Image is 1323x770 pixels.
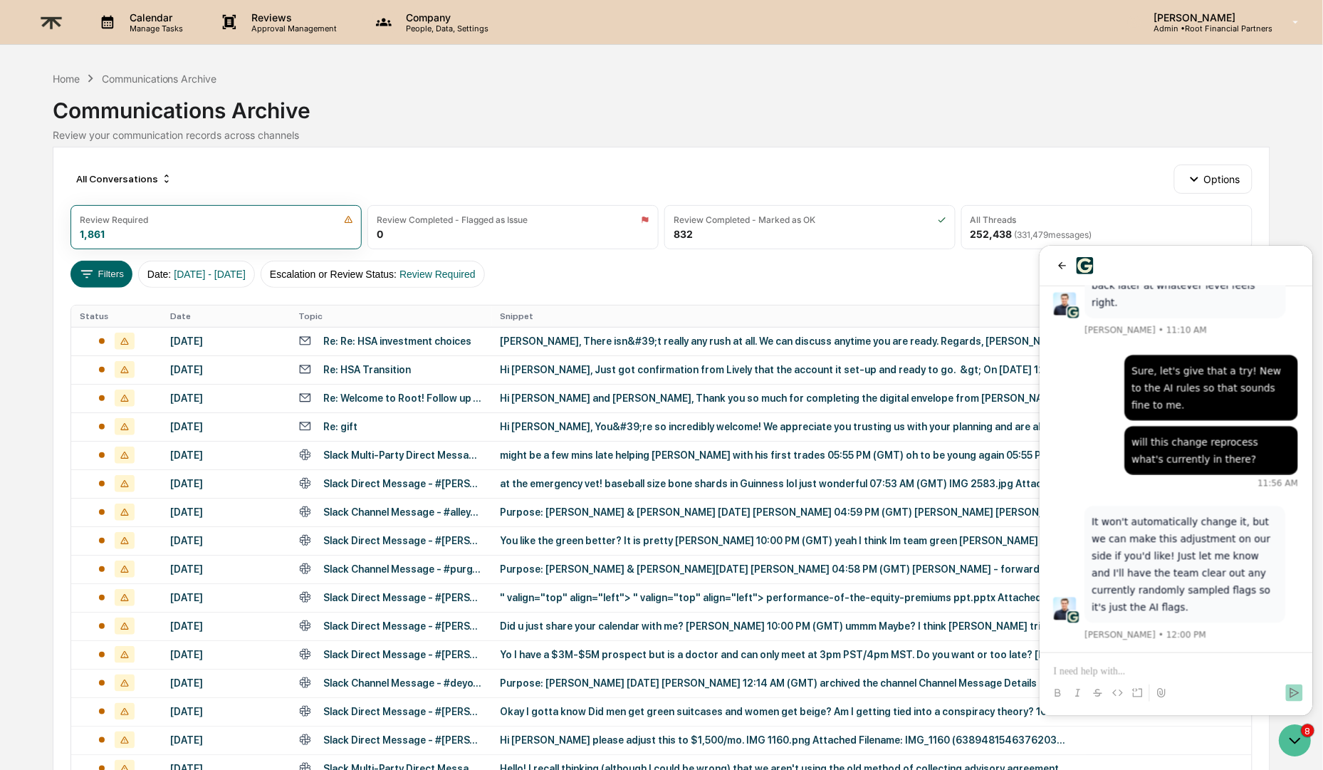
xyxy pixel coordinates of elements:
div: 1,861 [80,228,105,240]
div: Slack Direct Message - #[PERSON_NAME].[PERSON_NAME]--[PERSON_NAME].[PERSON_NAME] - xSLx [323,620,483,632]
div: Hi [PERSON_NAME] and [PERSON_NAME], Thank you so much for completing the digital envelope from [P... [501,392,1070,404]
div: Slack Direct Message - #[PERSON_NAME]--[PERSON_NAME].[PERSON_NAME] - xSLx [323,478,483,489]
th: Topic [290,306,492,327]
p: Calendar [118,11,190,24]
div: Slack Direct Message - #[PERSON_NAME]--[PERSON_NAME].drichta - xSLx [323,734,483,746]
img: icon [938,215,946,224]
div: All Conversations [70,167,178,190]
iframe: Customer support window [1040,246,1313,716]
div: All Threads [971,214,1017,225]
div: [DATE] [170,392,281,404]
div: Re: Re: HSA investment choices [323,335,471,347]
div: [DATE] [170,421,281,432]
p: Reviews [241,11,345,24]
img: icon [641,215,649,224]
div: Re: Welcome to Root! Follow up items [323,392,483,404]
span: ( 331,479 messages) [1015,229,1092,240]
p: Approval Management [241,24,345,33]
div: [DATE] [170,478,281,489]
button: Escalation or Review Status:Review Required [261,261,485,288]
div: 832 [674,228,693,240]
div: [DATE] [170,649,281,660]
div: [DATE] [170,449,281,461]
div: [DATE] [170,335,281,347]
div: 0 [377,228,383,240]
div: Slack Channel Message - #purgatorio_jen-[PERSON_NAME] - xSLx [323,563,483,575]
th: Date [162,306,289,327]
div: Review Required [80,214,148,225]
img: logo [34,5,68,40]
div: [DATE] [170,506,281,518]
div: Slack Direct Message - #[PERSON_NAME]--[PERSON_NAME].[PERSON_NAME] - xSLx [323,649,483,660]
div: [DATE] [170,535,281,546]
img: icon [344,215,353,224]
div: [DATE] [170,364,281,375]
div: Slack Channel Message - #alley_dave-[PERSON_NAME] - xSLx [323,506,483,518]
div: Purpose: [PERSON_NAME] [DATE] [PERSON_NAME] 12:14 AM (GMT) archived the channel Channel Message D... [501,677,1070,689]
div: [DATE] [170,563,281,575]
button: Options [1174,165,1252,193]
div: Slack Direct Message - #[PERSON_NAME].[PERSON_NAME]--[PERSON_NAME].[PERSON_NAME] - xSLx [323,535,483,546]
div: Hi [PERSON_NAME], Just got confirmation from Lively that the account it set-up and ready to go. ￼... [501,364,1070,375]
div: Review Completed - Flagged as Issue [377,214,528,225]
button: Date:[DATE] - [DATE] [138,261,255,288]
div: Home [53,73,80,85]
div: Review your communication records across channels [53,129,1270,141]
div: Slack Direct Message - #[PERSON_NAME].[PERSON_NAME]--[PERSON_NAME].[PERSON_NAME] - xSLx [323,706,483,717]
div: [DATE] [170,620,281,632]
div: Slack Direct Message - #[PERSON_NAME].[PERSON_NAME]--[PERSON_NAME].[PERSON_NAME] - xSLx [323,592,483,603]
div: Hi [PERSON_NAME] please adjust this to $1,500/mo. IMG 1160.png Attached Filename: IMG_1160 (63894... [501,734,1070,746]
div: Communications Archive [102,73,217,85]
p: People, Data, Settings [394,24,496,33]
th: Status [71,306,162,327]
p: Manage Tasks [118,24,190,33]
div: at the emergency vet! baseball size bone shards in Guinness lol just wonderful 07:53 AM (GMT) IMG... [501,478,1070,489]
p: Company [394,11,496,24]
p: Admin • Root Financial Partners [1142,24,1272,33]
div: Review Completed - Marked as OK [674,214,815,225]
div: [DATE] [170,706,281,717]
div: Did u just share your calendar with me? [PERSON_NAME] 10:00 PM (GMT) ummm Maybe? I think [PERSON_... [501,620,1070,632]
p: [PERSON_NAME] [1142,11,1272,24]
div: Purpose: [PERSON_NAME] & [PERSON_NAME] [DATE] [PERSON_NAME] 04:59 PM (GMT) [PERSON_NAME] [PERSON_... [501,506,1070,518]
div: Re: HSA Transition [323,364,411,375]
div: [DATE] [170,734,281,746]
div: [DATE] [170,592,281,603]
div: Hi [PERSON_NAME], You&#39;re so incredibly welcome! We appreciate you trusting us with your plann... [501,421,1070,432]
div: 252,438 [971,228,1092,240]
div: You like the green better? It is pretty [PERSON_NAME] 10:00 PM (GMT) yeah I think Im team green [... [501,535,1070,546]
span: Review Required [399,269,476,280]
span: [DATE] - [DATE] [174,269,246,280]
div: Slack Multi-Party Direct Message - #mpdm-[PERSON_NAME]--chelsea.[PERSON_NAME]--[PERSON_NAME].[PER... [323,449,483,461]
div: might be a few mins late helping [PERSON_NAME] with his first trades 05:55 PM (GMT) oh to be youn... [501,449,1070,461]
div: [DATE] [170,677,281,689]
div: Purpose: [PERSON_NAME] & [PERSON_NAME][DATE] [PERSON_NAME] 04:58 PM (GMT) [PERSON_NAME] - forward... [501,563,1070,575]
div: Yo I have a $3M-$5M prospect but is a doctor and can only meet at 3pm PST/4pm MST. Do you want or... [501,649,1070,660]
th: Snippet [492,306,1252,327]
div: Communications Archive [53,86,1270,123]
div: " valign="top" align="left"> " valign="top" align="left"> performance-of-the-equity-premiums ppt.... [501,592,1070,603]
div: [PERSON_NAME], There isn&#39;t really any rush at all. We can discuss anytime you are ready. Rega... [501,335,1070,347]
button: Filters [70,261,132,288]
div: Okay I gotta know Did men get green suitcases and women get beige? Am I getting tied into a consp... [501,706,1070,717]
div: Re: gift [323,421,357,432]
iframe: Open customer support [1277,723,1316,761]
